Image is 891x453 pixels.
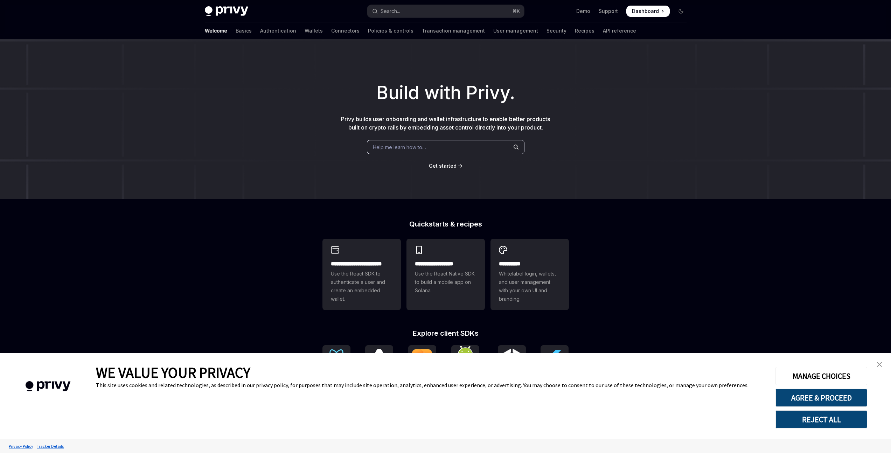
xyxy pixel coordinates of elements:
[775,410,867,428] button: REJECT ALL
[11,371,85,402] img: company logo
[236,22,252,39] a: Basics
[575,22,594,39] a: Recipes
[547,22,566,39] a: Security
[373,144,426,151] span: Help me learn how to…
[415,270,476,295] span: Use the React Native SDK to build a mobile app on Solana.
[367,5,524,18] button: Open search
[603,22,636,39] a: API reference
[381,7,400,15] div: Search...
[775,367,867,385] button: MANAGE CHOICES
[422,22,485,39] a: Transaction management
[205,6,248,16] img: dark logo
[331,270,392,303] span: Use the React SDK to authenticate a user and create an embedded wallet.
[341,116,550,131] span: Privy builds user onboarding and wallet infrastructure to enable better products built on crypto ...
[305,22,323,39] a: Wallets
[599,8,618,15] a: Support
[490,239,569,310] a: **** *****Whitelabel login, wallets, and user management with your own UI and branding.
[543,348,566,370] img: Flutter
[365,345,393,382] a: React NativeReact Native
[501,348,523,370] img: Unity
[406,239,485,310] a: **** **** **** ***Use the React Native SDK to build a mobile app on Solana.
[368,22,413,39] a: Policies & controls
[451,345,483,382] a: Android (Kotlin)Android (Kotlin)
[205,22,227,39] a: Welcome
[411,349,433,370] img: iOS (Swift)
[96,382,765,389] div: This site uses cookies and related technologies, as described in our privacy policy, for purposes...
[632,8,659,15] span: Dashboard
[454,346,476,372] img: Android (Kotlin)
[96,363,250,382] span: WE VALUE YOUR PRIVACY
[493,22,538,39] a: User management
[675,6,687,17] button: Toggle dark mode
[322,345,350,382] a: ReactReact
[408,345,436,382] a: iOS (Swift)iOS (Swift)
[260,22,296,39] a: Authentication
[429,162,457,169] a: Get started
[872,357,886,371] a: close banner
[429,163,457,169] span: Get started
[877,362,882,367] img: close banner
[11,79,880,106] h1: Build with Privy.
[626,6,670,17] a: Dashboard
[7,440,35,452] a: Privacy Policy
[331,22,360,39] a: Connectors
[322,221,569,228] h2: Quickstarts & recipes
[322,330,569,337] h2: Explore client SDKs
[368,349,390,369] img: React Native
[325,349,348,369] img: React
[35,440,65,452] a: Tracker Details
[775,389,867,407] button: AGREE & PROCEED
[576,8,590,15] a: Demo
[513,8,520,14] span: ⌘ K
[499,270,561,303] span: Whitelabel login, wallets, and user management with your own UI and branding.
[541,345,569,382] a: FlutterFlutter
[498,345,526,382] a: UnityUnity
